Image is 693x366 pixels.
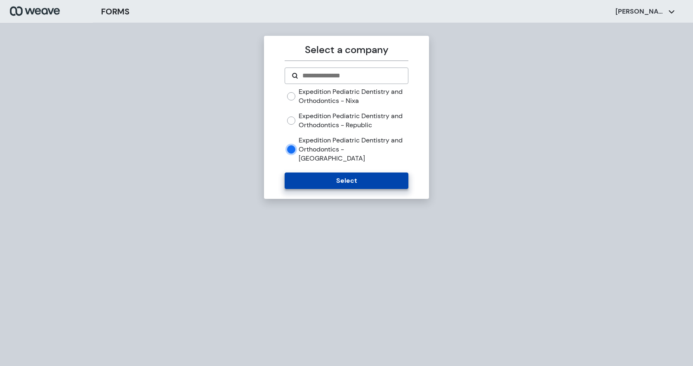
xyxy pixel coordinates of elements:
[299,112,408,129] label: Expedition Pediatric Dentistry and Orthodontics - Republic
[299,136,408,163] label: Expedition Pediatric Dentistry and Orthodontics - [GEOGRAPHIC_DATA]
[101,5,130,18] h3: FORMS
[615,7,665,16] p: [PERSON_NAME]
[285,42,408,57] p: Select a company
[302,71,401,81] input: Search
[285,173,408,189] button: Select
[299,87,408,105] label: Expedition Pediatric Dentistry and Orthodontics - Nixa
